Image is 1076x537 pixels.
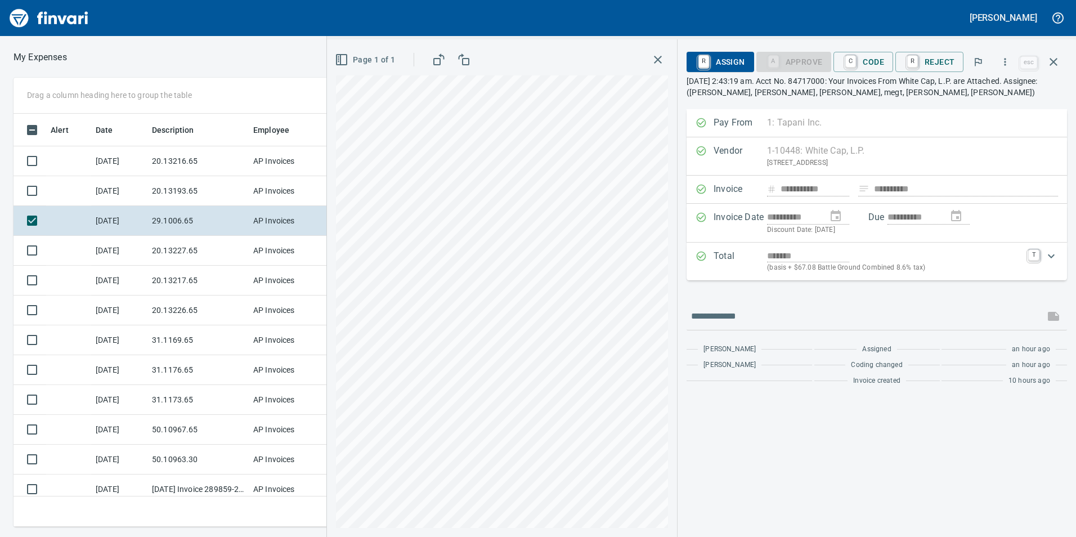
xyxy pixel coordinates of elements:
td: AP Invoices [249,206,333,236]
td: [DATE] [91,325,147,355]
span: Date [96,123,128,137]
td: [DATE] [91,176,147,206]
td: AP Invoices [249,266,333,296]
td: 20.13226.65 [147,296,249,325]
td: AP Invoices [249,415,333,445]
button: RReject [895,52,963,72]
td: 20.13216.65 [147,146,249,176]
td: 29.1006.65 [147,206,249,236]
td: [DATE] [91,206,147,236]
td: AP Invoices [249,445,333,475]
span: an hour ago [1012,344,1050,355]
td: [DATE] [91,475,147,504]
span: Employee [253,123,289,137]
td: 20.13227.65 [147,236,249,266]
td: [DATE] [91,385,147,415]
td: 20.13193.65 [147,176,249,206]
span: Close invoice [1017,48,1067,75]
span: Description [152,123,209,137]
span: This records your message into the invoice and notifies anyone mentioned [1040,303,1067,330]
p: My Expenses [14,51,67,64]
span: an hour ago [1012,360,1050,371]
p: Drag a column heading here to group the table [27,89,192,101]
a: esc [1020,56,1037,69]
a: R [907,55,918,68]
p: Total [714,249,767,274]
td: AP Invoices [249,385,333,415]
p: (basis + $67.08 Battle Ground Combined 8.6% tax) [767,262,1021,274]
td: [DATE] [91,415,147,445]
button: [PERSON_NAME] [967,9,1040,26]
button: CCode [833,52,893,72]
p: [DATE] 2:43:19 am. Acct No. 84717000: Your Invoices From White Cap, L.P. are Attached. Assignee: ... [687,75,1067,98]
td: AP Invoices [249,146,333,176]
td: AP Invoices [249,236,333,266]
a: C [845,55,856,68]
span: Description [152,123,194,137]
td: AP Invoices [249,296,333,325]
a: R [698,55,709,68]
span: [PERSON_NAME] [703,360,756,371]
div: Expand [687,243,1067,280]
td: AP Invoices [249,325,333,355]
td: 31.1176.65 [147,355,249,385]
span: Assign [696,52,745,71]
button: Flag [966,50,990,74]
span: Employee [253,123,304,137]
td: 31.1169.65 [147,325,249,355]
div: Coding Required [756,56,832,66]
span: Code [842,52,884,71]
td: [DATE] [91,445,147,475]
td: AP Invoices [249,355,333,385]
td: 20.13217.65 [147,266,249,296]
td: 31.1173.65 [147,385,249,415]
td: [DATE] [91,236,147,266]
span: 10 hours ago [1008,375,1050,387]
a: T [1028,249,1039,261]
td: [DATE] [91,146,147,176]
button: Page 1 of 1 [333,50,400,70]
span: Coding changed [851,360,902,371]
td: [DATE] [91,355,147,385]
td: AP Invoices [249,176,333,206]
button: More [993,50,1017,74]
span: Date [96,123,113,137]
td: [DATE] [91,266,147,296]
td: [DATE] [91,296,147,325]
nav: breadcrumb [14,51,67,64]
img: Finvari [7,5,91,32]
td: 50.10967.65 [147,415,249,445]
span: [PERSON_NAME] [703,344,756,355]
span: Invoice created [853,375,900,387]
span: Alert [51,123,69,137]
span: Alert [51,123,83,137]
button: RAssign [687,52,754,72]
h5: [PERSON_NAME] [970,12,1037,24]
span: Reject [904,52,954,71]
td: 50.10963.30 [147,445,249,475]
span: Page 1 of 1 [337,53,395,67]
td: AP Invoices [249,475,333,504]
span: Assigned [862,344,891,355]
td: [DATE] Invoice 289859-2 from C&E Rentals (1-38058) [147,475,249,504]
